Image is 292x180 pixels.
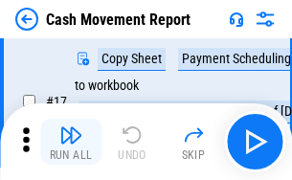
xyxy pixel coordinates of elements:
[98,48,166,71] div: Copy Sheet
[46,11,191,29] div: Cash Movement Report
[59,124,82,146] img: Run All
[15,8,38,31] img: Back
[75,79,139,93] div: to workbook
[239,126,270,157] img: Main button
[46,94,67,109] span: # 17
[40,119,101,165] button: Run All
[163,119,224,165] button: Skip
[50,149,93,161] div: Run All
[254,8,277,31] img: Settings menu
[229,11,244,27] img: Support
[182,149,206,161] div: Skip
[182,124,205,146] img: Skip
